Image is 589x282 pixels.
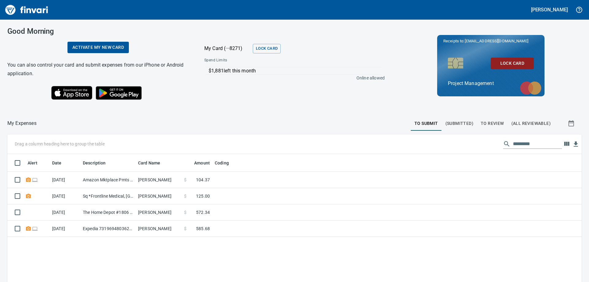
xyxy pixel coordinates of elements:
td: [PERSON_NAME] [136,188,182,204]
a: Activate my new card [67,42,129,53]
span: 104.37 [196,177,210,183]
p: Drag a column heading here to group the table [15,141,105,147]
span: Receipt Required [25,226,32,230]
span: Spend Limits [204,57,305,64]
p: Online allowed [199,75,385,81]
td: [PERSON_NAME] [136,204,182,221]
span: Receipt Required [25,194,32,198]
p: My Card (···8271) [204,45,250,52]
span: Online transaction [32,226,38,230]
nav: breadcrumb [7,120,37,127]
td: The Home Depot #1806 [GEOGRAPHIC_DATA] [80,204,136,221]
span: (Submitted) [445,120,473,127]
span: Alert [28,159,37,167]
span: To Review [481,120,504,127]
td: Sq *Frontline Medical, [GEOGRAPHIC_DATA] WA [80,188,136,204]
button: Download Table [571,140,580,149]
button: Lock Card [491,58,534,69]
td: [PERSON_NAME] [136,221,182,237]
span: Lock Card [256,45,278,52]
span: $ [184,226,187,232]
span: [EMAIL_ADDRESS][DOMAIN_NAME] [464,38,529,44]
button: Choose columns to display [562,139,571,149]
p: $1,881 left this month [209,67,382,75]
img: Finvari [4,2,50,17]
td: Amazon Mktplace Pmts [DOMAIN_NAME][URL] WA [80,172,136,188]
span: Receipt Required [25,178,32,182]
span: Description [83,159,106,167]
span: (All Reviewable) [511,120,551,127]
td: [DATE] [50,172,80,188]
button: Lock Card [253,44,281,53]
p: Project Management [448,80,534,87]
span: Date [52,159,62,167]
span: Amount [194,159,210,167]
span: Lock Card [496,60,529,67]
p: My Expenses [7,120,37,127]
td: [DATE] [50,204,80,221]
button: Show transactions within a particular date range [562,116,582,131]
span: Card Name [138,159,168,167]
td: [DATE] [50,188,80,204]
span: Activate my new card [72,44,124,51]
span: $ [184,177,187,183]
button: [PERSON_NAME] [529,5,569,14]
td: [DATE] [50,221,80,237]
span: $ [184,193,187,199]
h5: [PERSON_NAME] [531,6,568,13]
span: Description [83,159,114,167]
span: To Submit [414,120,438,127]
img: Download on the App Store [51,86,92,100]
span: Coding [215,159,237,167]
span: Date [52,159,70,167]
h6: You can also control your card and submit expenses from our iPhone or Android application. [7,61,189,78]
span: 125.00 [196,193,210,199]
img: mastercard.svg [517,78,545,98]
span: Online transaction [32,178,38,182]
span: 572.34 [196,209,210,215]
h3: Good Morning [7,27,189,36]
td: [PERSON_NAME] [136,172,182,188]
img: Get it on Google Play [92,83,145,103]
p: Receipts to: [443,38,538,44]
span: Coding [215,159,229,167]
span: Alert [28,159,45,167]
span: Amount [186,159,210,167]
span: Card Name [138,159,160,167]
span: $ [184,209,187,215]
td: Expedia 73196948036247 [DOMAIN_NAME] WA [80,221,136,237]
span: 585.68 [196,226,210,232]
